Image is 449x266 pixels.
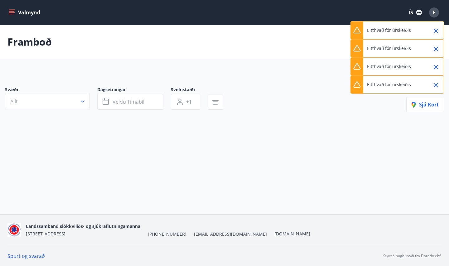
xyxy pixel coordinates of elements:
[186,98,192,105] span: +1
[367,45,411,52] p: Eitthvað fór úrskeiðis
[194,231,267,237] span: [EMAIL_ADDRESS][DOMAIN_NAME]
[113,98,144,105] span: Veldu tímabil
[148,231,186,237] span: [PHONE_NUMBER]
[7,35,52,49] p: Framboð
[405,7,425,18] button: ÍS
[10,98,18,105] span: Allt
[367,81,411,88] p: Eitthvað fór úrskeiðis
[26,231,65,237] span: [STREET_ADDRESS]
[433,9,436,16] span: E
[274,231,310,237] a: [DOMAIN_NAME]
[406,97,444,112] button: Sjá kort
[383,253,442,259] p: Keyrt á hugbúnaði frá Dorado ehf.
[7,253,45,259] a: Spurt og svarað
[5,94,90,109] button: Allt
[171,94,200,110] button: +1
[97,86,171,94] span: Dagsetningar
[7,223,21,237] img: 5co5o51sp293wvT0tSE6jRQ7d6JbxoluH3ek357x.png
[367,27,411,33] p: Eitthvað fór úrskeiðis
[431,26,441,36] button: Close
[97,94,163,110] button: Veldu tímabil
[431,62,441,72] button: Close
[26,223,140,229] span: Landssamband slökkviliðs- og sjúkraflutningamanna
[367,63,411,70] p: Eitthvað fór úrskeiðis
[7,7,43,18] button: menu
[171,86,208,94] span: Svefnstæði
[431,80,441,91] button: Close
[412,101,439,108] span: Sjá kort
[427,5,442,20] button: E
[431,44,441,54] button: Close
[5,86,97,94] span: Svæði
